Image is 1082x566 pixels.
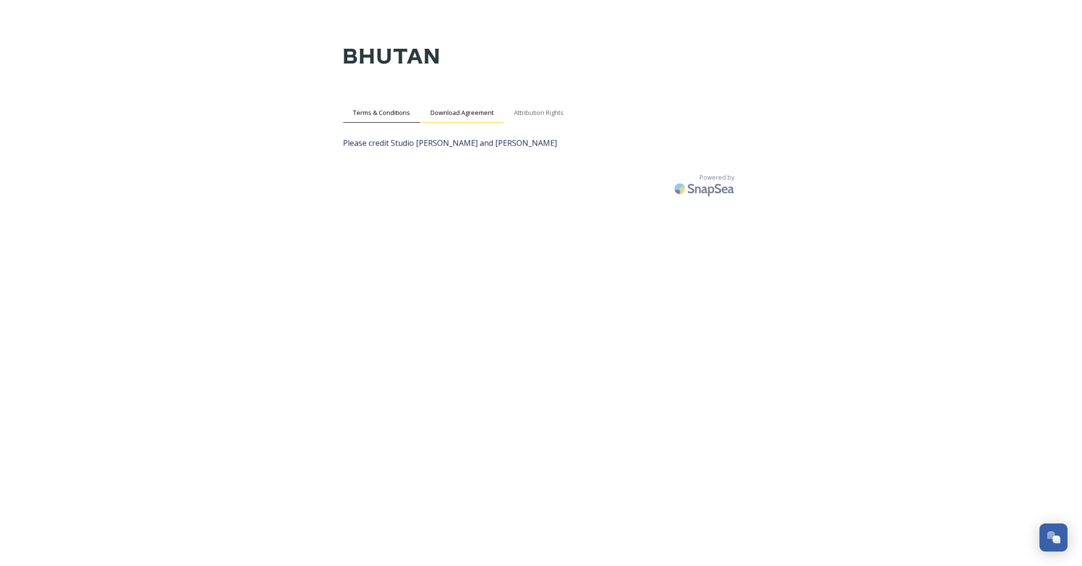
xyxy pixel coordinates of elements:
span: Download Agreement [430,108,494,117]
span: Attribution Rights [514,108,564,117]
span: Terms & Conditions [353,108,410,117]
button: Open Chat [1039,524,1068,552]
img: Kingdom-of-Bhutan-Logo.png [343,29,440,84]
span: Please credit Studio [PERSON_NAME] and [PERSON_NAME] [343,137,739,149]
img: SnapSea Logo [671,177,739,200]
span: Powered by [699,173,734,182]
